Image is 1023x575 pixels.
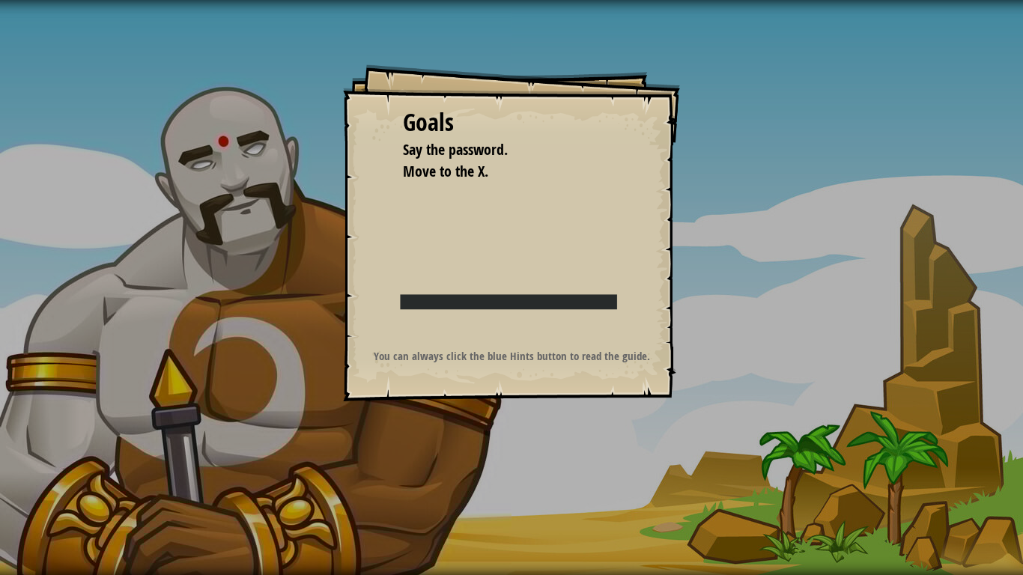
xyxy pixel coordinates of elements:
[403,139,508,159] span: Say the password.
[384,139,616,161] li: Say the password.
[403,161,488,181] span: Move to the X.
[362,348,662,364] p: You can always click the blue Hints button to read the guide.
[384,161,616,183] li: Move to the X.
[403,106,620,140] div: Goals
